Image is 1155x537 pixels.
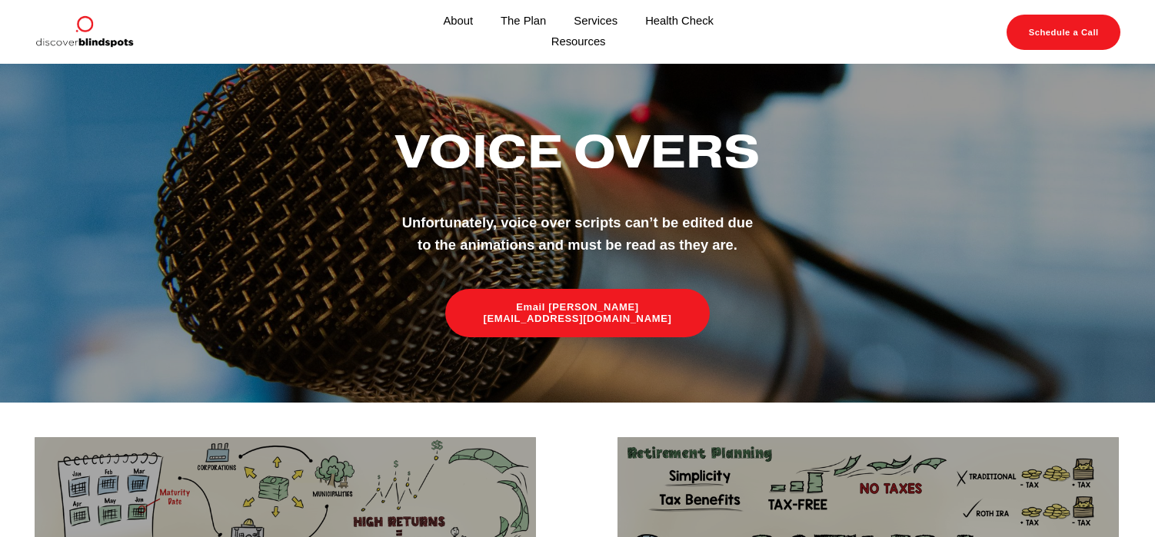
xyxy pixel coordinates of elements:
strong: Unfortunately, voice over scripts can’t be edited due to the animations and must be read as they ... [402,214,757,253]
a: Resources [551,32,606,53]
h2: Voice Overs [354,127,801,176]
a: Services [574,12,617,32]
a: About [443,12,473,32]
a: Health Check [645,12,714,32]
a: The Plan [501,12,546,32]
a: Schedule a Call [1007,15,1120,50]
a: Email [PERSON_NAME][EMAIL_ADDRESS][DOMAIN_NAME] [445,289,711,338]
img: Discover Blind Spots [35,15,133,50]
